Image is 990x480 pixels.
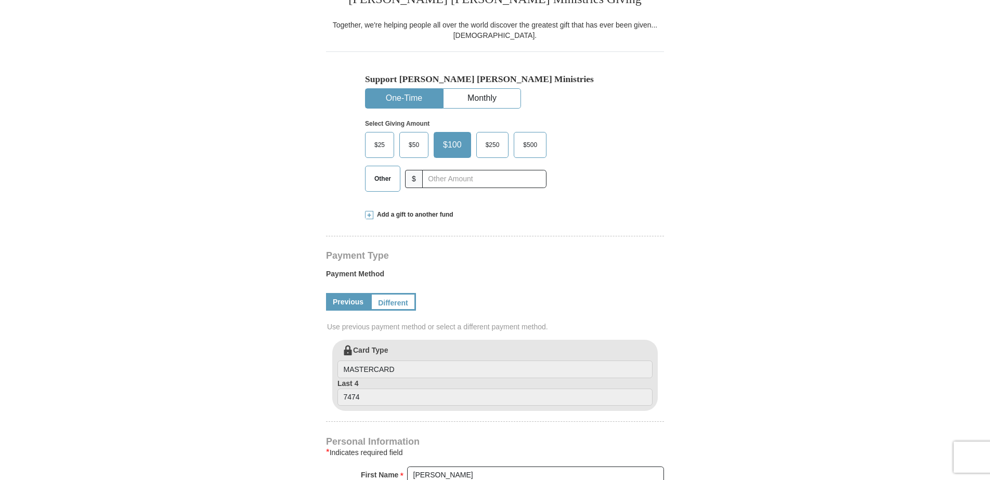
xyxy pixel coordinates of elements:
[405,170,423,188] span: $
[444,89,520,108] button: Monthly
[337,345,653,378] label: Card Type
[326,20,664,41] div: Together, we're helping people all over the world discover the greatest gift that has ever been g...
[326,437,664,446] h4: Personal Information
[326,293,370,311] a: Previous
[326,446,664,459] div: Indicates required field
[422,170,546,188] input: Other Amount
[480,137,505,153] span: $250
[370,293,416,311] a: Different
[365,120,429,127] strong: Select Giving Amount
[326,269,664,284] label: Payment Method
[337,361,653,378] input: Card Type
[365,74,625,85] h5: Support [PERSON_NAME] [PERSON_NAME] Ministries
[327,322,665,332] span: Use previous payment method or select a different payment method.
[438,137,467,153] span: $100
[366,89,442,108] button: One-Time
[369,137,390,153] span: $25
[337,378,653,406] label: Last 4
[337,389,653,406] input: Last 4
[373,210,453,219] span: Add a gift to another fund
[518,137,542,153] span: $500
[403,137,424,153] span: $50
[326,251,664,260] h4: Payment Type
[369,171,396,186] span: Other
